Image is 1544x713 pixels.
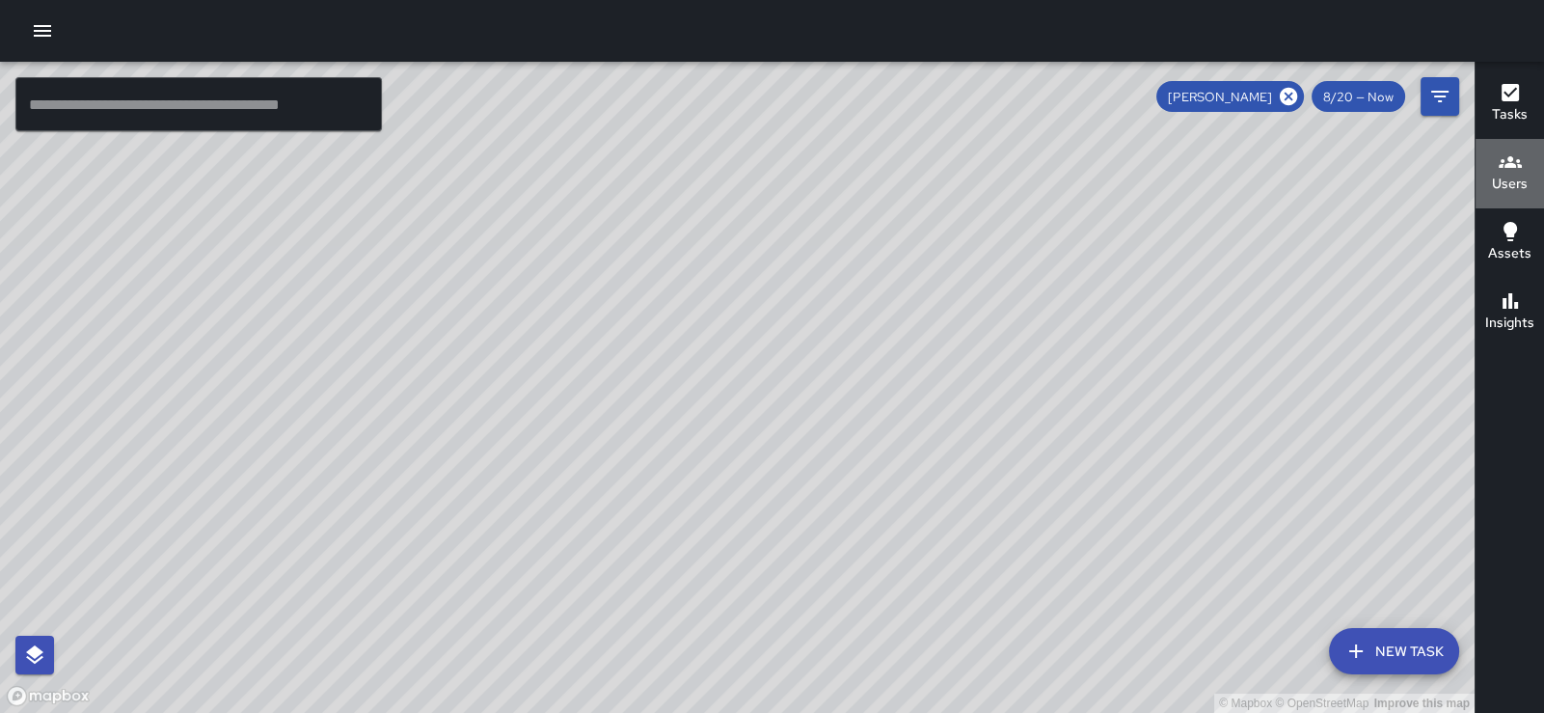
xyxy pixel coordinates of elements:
[1492,174,1528,195] h6: Users
[1485,313,1534,334] h6: Insights
[1476,278,1544,347] button: Insights
[1329,628,1459,674] button: New Task
[1488,243,1531,264] h6: Assets
[1312,89,1405,105] span: 8/20 — Now
[1476,69,1544,139] button: Tasks
[1156,81,1304,112] div: [PERSON_NAME]
[1156,89,1284,105] span: [PERSON_NAME]
[1492,104,1528,125] h6: Tasks
[1476,139,1544,208] button: Users
[1421,77,1459,116] button: Filters
[1476,208,1544,278] button: Assets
